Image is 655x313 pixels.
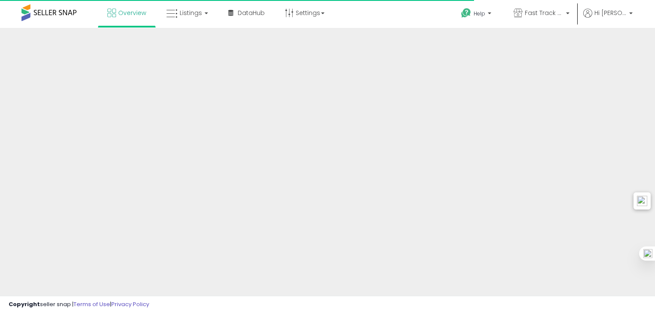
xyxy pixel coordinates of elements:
[9,301,149,309] div: seller snap | |
[111,300,149,308] a: Privacy Policy
[594,9,627,17] span: Hi [PERSON_NAME]
[637,196,647,206] img: icon48.png
[73,300,110,308] a: Terms of Use
[583,9,633,28] a: Hi [PERSON_NAME]
[461,8,471,18] i: Get Help
[238,9,265,17] span: DataHub
[454,1,500,28] a: Help
[474,10,485,17] span: Help
[525,9,563,17] span: Fast Track FBA
[180,9,202,17] span: Listings
[643,249,652,258] img: one_i.png
[9,300,40,308] strong: Copyright
[118,9,146,17] span: Overview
